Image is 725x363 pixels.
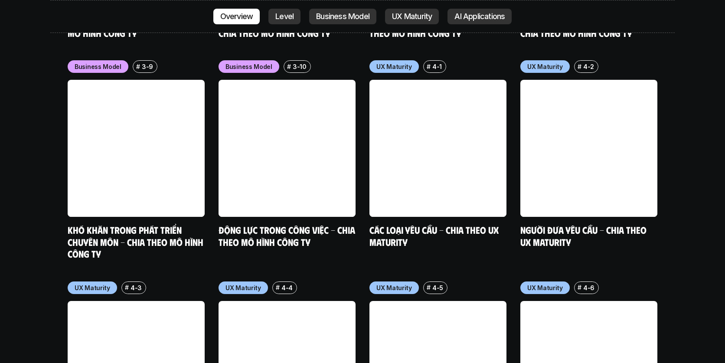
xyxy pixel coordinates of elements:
a: Giai đoạn Solution - Chia theo mô hình công ty [68,15,198,39]
a: Giai đoạn Testing & Implement - Chia theo mô hình công ty [219,15,352,39]
a: Business Model [309,9,376,24]
h6: # [578,63,581,70]
p: 4-3 [131,283,142,292]
p: 4-2 [583,62,594,71]
p: 4-5 [432,283,443,292]
p: Overview [220,12,253,21]
p: UX Maturity [392,12,432,21]
a: Khó khăn trong công việc - Chia theo mô hình công ty [520,15,640,39]
h6: # [136,63,140,70]
p: 4-6 [583,283,594,292]
p: UX Maturity [376,283,412,292]
h6: # [276,284,280,291]
h6: # [287,63,291,70]
p: Level [275,12,294,21]
p: 3-10 [293,62,307,71]
p: Business Model [316,12,369,21]
p: AI Applications [454,12,505,21]
p: UX Maturity [376,62,412,71]
a: Công việc Management - Chia theo mô hình công ty [369,15,494,39]
a: AI Applications [447,9,512,24]
a: Khó khăn trong phát triển chuyên môn - Chia theo mô hình công ty [68,224,206,259]
p: UX Maturity [75,283,110,292]
p: UX Maturity [527,283,563,292]
a: Level [268,9,300,24]
a: UX Maturity [385,9,439,24]
p: UX Maturity [527,62,563,71]
p: 4-4 [281,283,293,292]
p: 3-9 [142,62,153,71]
a: Các loại yêu cầu - Chia theo UX Maturity [369,224,501,248]
p: 4-1 [432,62,442,71]
h6: # [427,284,431,291]
p: Business Model [225,62,272,71]
a: Người đưa yêu cầu - Chia theo UX Maturity [520,224,649,248]
a: Động lực trong công việc - Chia theo mô hình công ty [219,224,357,248]
h6: # [578,284,581,291]
p: UX Maturity [225,283,261,292]
a: Overview [213,9,260,24]
h6: # [125,284,129,291]
h6: # [427,63,431,70]
p: Business Model [75,62,121,71]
